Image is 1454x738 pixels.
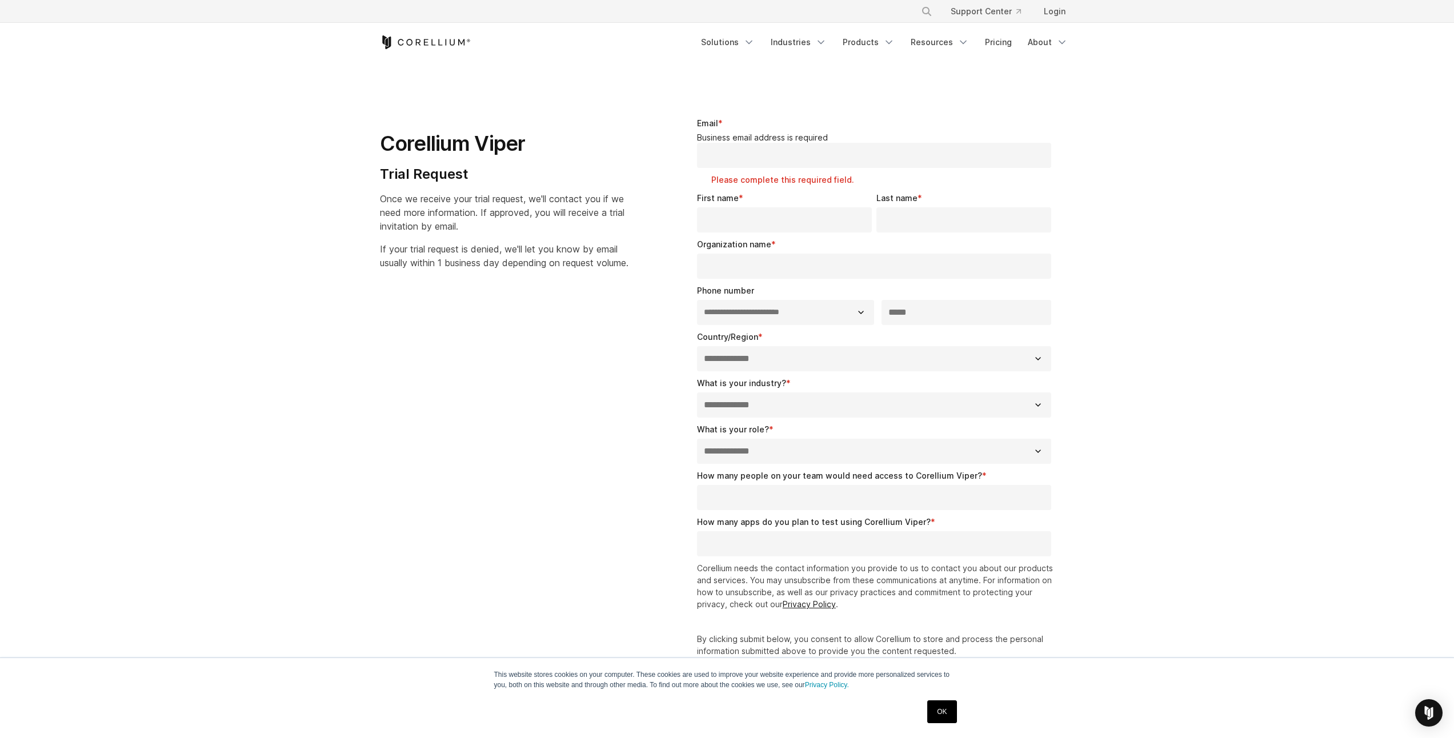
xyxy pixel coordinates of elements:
span: Phone number [697,286,754,295]
a: Products [836,32,902,53]
span: Email [697,118,718,128]
a: Privacy Policy [783,599,836,609]
p: This website stores cookies on your computer. These cookies are used to improve your website expe... [494,669,960,690]
span: How many people on your team would need access to Corellium Viper? [697,471,982,480]
a: Resources [904,32,976,53]
a: About [1021,32,1075,53]
span: What is your role? [697,424,769,434]
span: Once we receive your trial request, we'll contact you if we need more information. If approved, y... [380,193,624,232]
h4: Trial Request [380,166,628,183]
a: Pricing [978,32,1019,53]
a: Support Center [942,1,1030,22]
p: Corellium needs the contact information you provide to us to contact you about our products and s... [697,562,1056,610]
span: How many apps do you plan to test using Corellium Viper? [697,517,931,527]
a: Solutions [694,32,762,53]
h1: Corellium Viper [380,131,628,157]
a: OK [927,700,956,723]
label: Please complete this required field. [711,174,1056,186]
a: Login [1035,1,1075,22]
span: What is your industry? [697,378,786,388]
a: Corellium Home [380,35,471,49]
span: If your trial request is denied, we'll let you know by email usually within 1 business day depend... [380,243,628,268]
a: Privacy Policy. [805,681,849,689]
span: First name [697,193,739,203]
legend: Business email address is required [697,133,1056,143]
span: Last name [876,193,918,203]
button: Search [916,1,937,22]
p: By clicking submit below, you consent to allow Corellium to store and process the personal inform... [697,633,1056,657]
span: Organization name [697,239,771,249]
span: Country/Region [697,332,758,342]
div: Navigation Menu [907,1,1075,22]
div: Open Intercom Messenger [1415,699,1443,727]
a: Industries [764,32,834,53]
div: Navigation Menu [694,32,1075,53]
